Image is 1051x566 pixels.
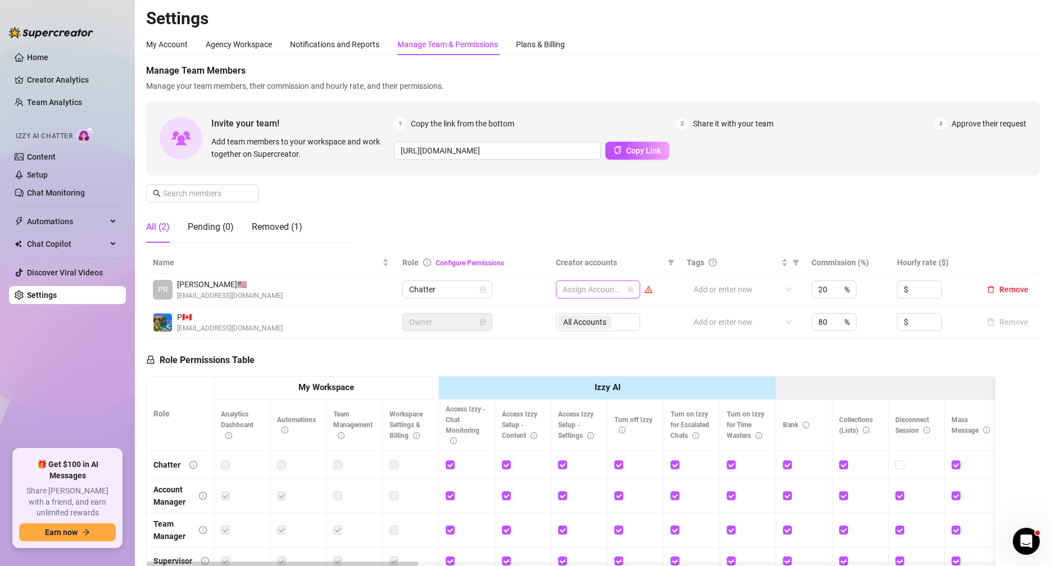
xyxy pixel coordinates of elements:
span: Copy Link [626,146,661,155]
span: Team Management [333,410,373,440]
span: Turn on Izzy for Escalated Chats [671,410,709,440]
span: [PERSON_NAME] 🇺🇸 [177,278,283,291]
span: Turn off Izzy [614,416,653,434]
iframe: Intercom live chat [1013,528,1040,555]
span: filter [792,259,799,266]
span: Automations [277,416,316,434]
span: info-circle [450,437,457,444]
span: Remove [999,285,1029,294]
span: Share it with your team [693,117,773,130]
button: Remove [982,315,1033,329]
span: delete [987,286,995,293]
button: Earn nowarrow-right [19,523,116,541]
span: info-circle [692,432,699,439]
span: Workspace Settings & Billing [389,410,423,440]
a: Creator Analytics [27,71,117,89]
span: Manage Team Members [146,64,1040,78]
div: Removed (1) [252,220,302,234]
img: AI Chatter [77,126,94,143]
span: Name [153,256,380,269]
span: Bank [783,421,809,429]
span: Izzy AI Chatter [16,131,73,142]
span: Share [PERSON_NAME] with a friend, and earn unlimited rewards [19,486,116,519]
span: question-circle [709,259,717,266]
span: warning [645,286,653,293]
span: lock [146,355,155,364]
span: P 🇨🇦 [177,311,283,323]
span: PR [158,283,168,296]
span: Access Izzy Setup - Content [502,410,537,440]
span: lock [479,286,486,293]
a: Chat Monitoring [27,188,85,197]
span: Access Izzy - Chat Monitoring [446,405,486,445]
span: team [627,286,634,293]
span: info-circle [338,432,345,439]
a: Setup [27,170,48,179]
div: Agency Workspace [206,38,272,51]
strong: Izzy AI [595,382,620,392]
span: search [153,189,161,197]
h2: Settings [146,8,1040,29]
span: info-circle [201,557,209,565]
button: Copy Link [605,142,669,160]
a: Settings [27,291,57,300]
span: thunderbolt [15,217,24,226]
span: Copy the link from the bottom [411,117,514,130]
span: Access Izzy Setup - Settings [558,410,594,440]
span: info-circle [983,427,990,433]
span: arrow-right [82,528,90,536]
span: Add team members to your workspace and work together on Supercreator. [211,135,389,160]
span: Mass Message [952,416,990,434]
span: Collections (Lists) [839,416,873,434]
div: All (2) [146,220,170,234]
th: Role [147,377,214,451]
span: info-circle [282,427,288,433]
span: info-circle [619,427,626,433]
span: Automations [27,212,107,230]
th: Hourly rate ($) [890,252,976,274]
span: Tags [687,256,704,269]
span: info-circle [423,259,431,266]
div: Manage Team & Permissions [397,38,498,51]
a: Configure Permissions [436,259,504,267]
input: Search members [163,187,243,200]
span: info-circle [755,432,762,439]
span: info-circle [199,492,207,500]
img: Chat Copilot [15,240,22,248]
span: lock [479,319,486,325]
span: 🎁 Get $100 in AI Messages [19,459,116,481]
th: Commission (%) [805,252,890,274]
th: Name [146,252,396,274]
div: Chatter [153,459,180,471]
span: filter [665,254,677,271]
span: Disconnect Session [895,416,930,434]
span: info-circle [803,422,809,428]
span: Analytics Dashboard [221,410,253,440]
span: Turn on Izzy for Time Wasters [727,410,764,440]
strong: My Workspace [298,382,354,392]
a: Content [27,152,56,161]
img: P [153,313,172,332]
span: 2 [676,117,688,130]
span: info-circle [923,427,930,433]
span: copy [614,146,622,154]
div: Notifications and Reports [290,38,379,51]
span: info-circle [863,427,869,433]
span: info-circle [531,432,537,439]
span: info-circle [189,461,197,469]
div: My Account [146,38,188,51]
span: [EMAIL_ADDRESS][DOMAIN_NAME] [177,291,283,301]
span: Earn now [45,528,78,537]
span: Manage your team members, their commission and hourly rate, and their permissions. [146,80,1040,92]
span: filter [668,259,674,266]
span: Chat Copilot [27,235,107,253]
div: Team Manager [153,518,190,542]
span: Approve their request [952,117,1026,130]
h5: Role Permissions Table [146,354,255,367]
span: Role [402,258,419,267]
span: info-circle [225,432,232,439]
a: Discover Viral Videos [27,268,103,277]
span: info-circle [199,526,207,534]
img: logo-BBDzfeDw.svg [9,27,93,38]
a: Home [27,53,48,62]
